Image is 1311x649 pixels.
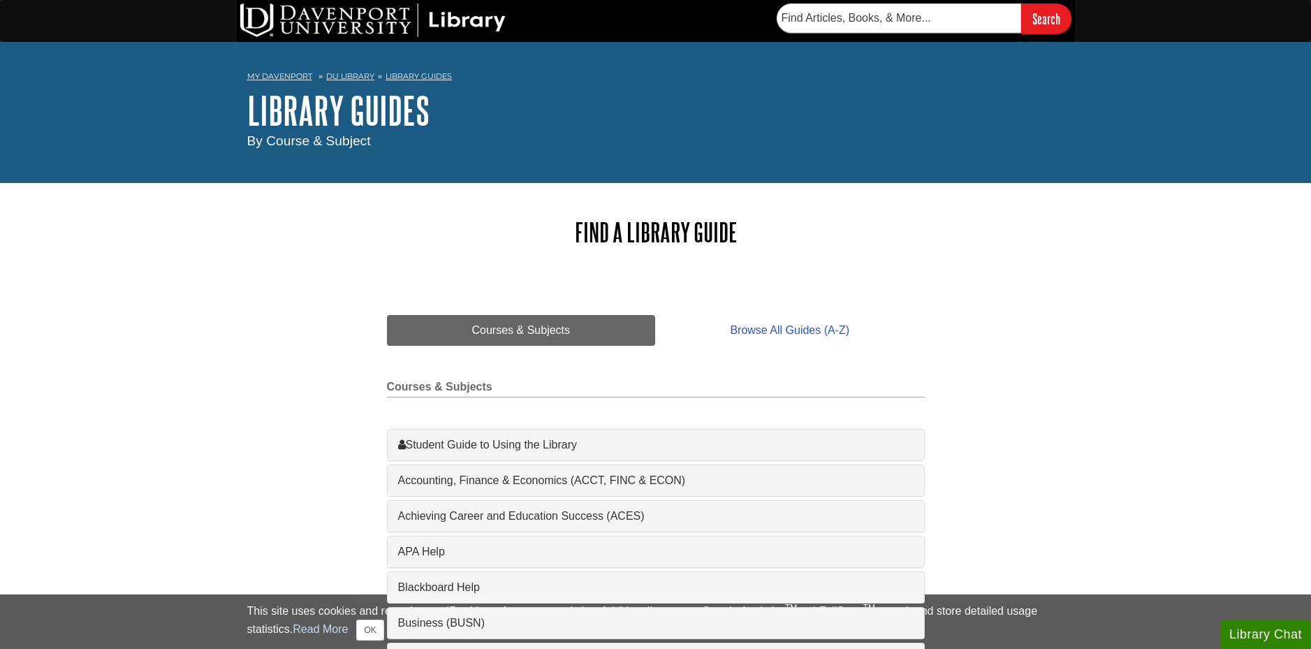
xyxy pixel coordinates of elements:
[387,218,925,247] h2: Find a Library Guide
[387,315,656,346] a: Courses & Subjects
[398,437,914,453] a: Student Guide to Using the Library
[398,544,914,560] a: APA Help
[240,3,506,37] img: DU Library
[398,508,914,525] a: Achieving Career and Education Success (ACES)
[655,315,924,346] a: Browse All Guides (A-Z)
[293,623,348,635] a: Read More
[1021,3,1071,34] input: Search
[777,3,1071,34] form: Searches DU Library's articles, books, and more
[1220,620,1311,649] button: Library Chat
[247,131,1064,152] div: By Course & Subject
[777,3,1021,33] input: Find Articles, Books, & More...
[247,603,1064,641] div: This site uses cookies and records your IP address for usage statistics. Additionally, we use Goo...
[247,71,312,82] a: My Davenport
[387,381,925,398] h2: Courses & Subjects
[247,67,1064,89] nav: breadcrumb
[326,71,374,81] a: DU Library
[247,89,1064,131] h1: Library Guides
[356,620,383,641] button: Close
[398,615,914,632] a: Business (BUSN)
[398,579,914,596] a: Blackboard Help
[386,71,452,81] a: Library Guides
[398,472,914,489] a: Accounting, Finance & Economics (ACCT, FINC & ECON)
